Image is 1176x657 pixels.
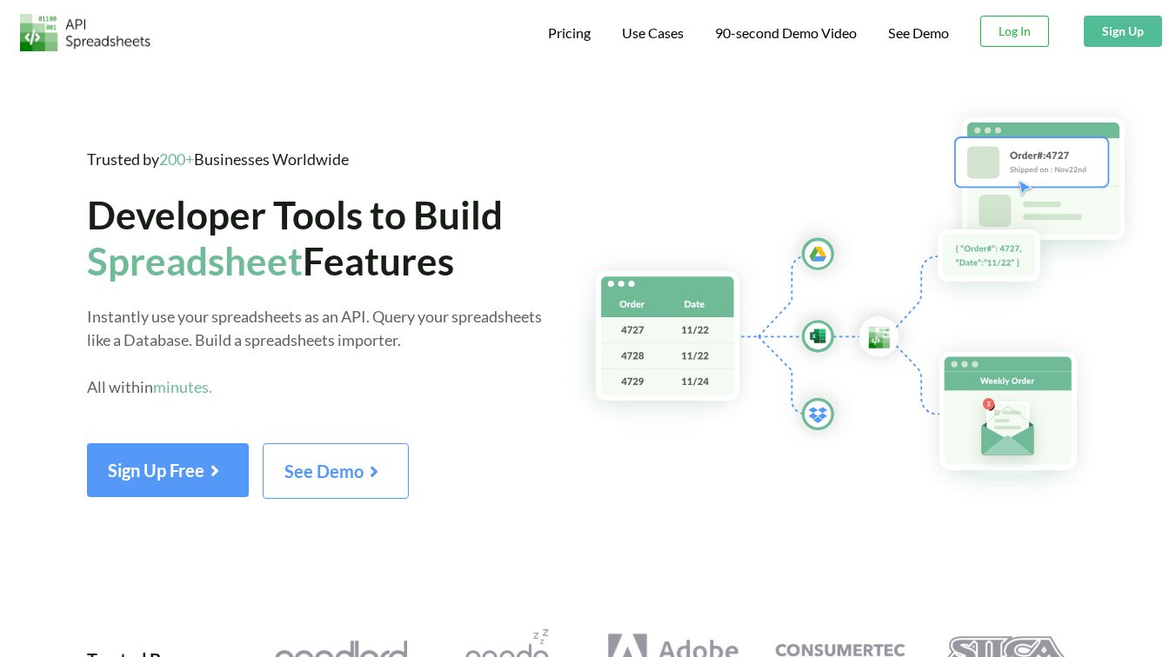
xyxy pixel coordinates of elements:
button: Sign Up [1084,16,1162,47]
img: Hero Spreadsheet Flow [565,96,1176,507]
a: See Demo [888,24,949,43]
span: Sign Up Free [108,460,228,481]
span: Trusted by Businesses Worldwide [87,149,349,169]
button: See Demo [263,443,409,499]
a: See Demo [263,467,409,481]
span: Use Cases [622,24,684,41]
span: Instantly use your spreadsheets as an API. Query your spreadsheets like a Database. Build a sprea... [87,307,542,396]
span: 90-second Demo Video [715,26,857,40]
span: Developer Tools to Build Features [87,192,503,283]
span: minutes. [153,377,212,396]
span: See Demo [284,461,387,481]
span: Pricing [548,24,591,41]
button: Log In [980,16,1049,47]
img: Logo.png [20,14,150,51]
button: Sign Up Free [87,443,249,497]
span: Spreadsheet [87,238,303,283]
span: 200+ [159,149,194,169]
